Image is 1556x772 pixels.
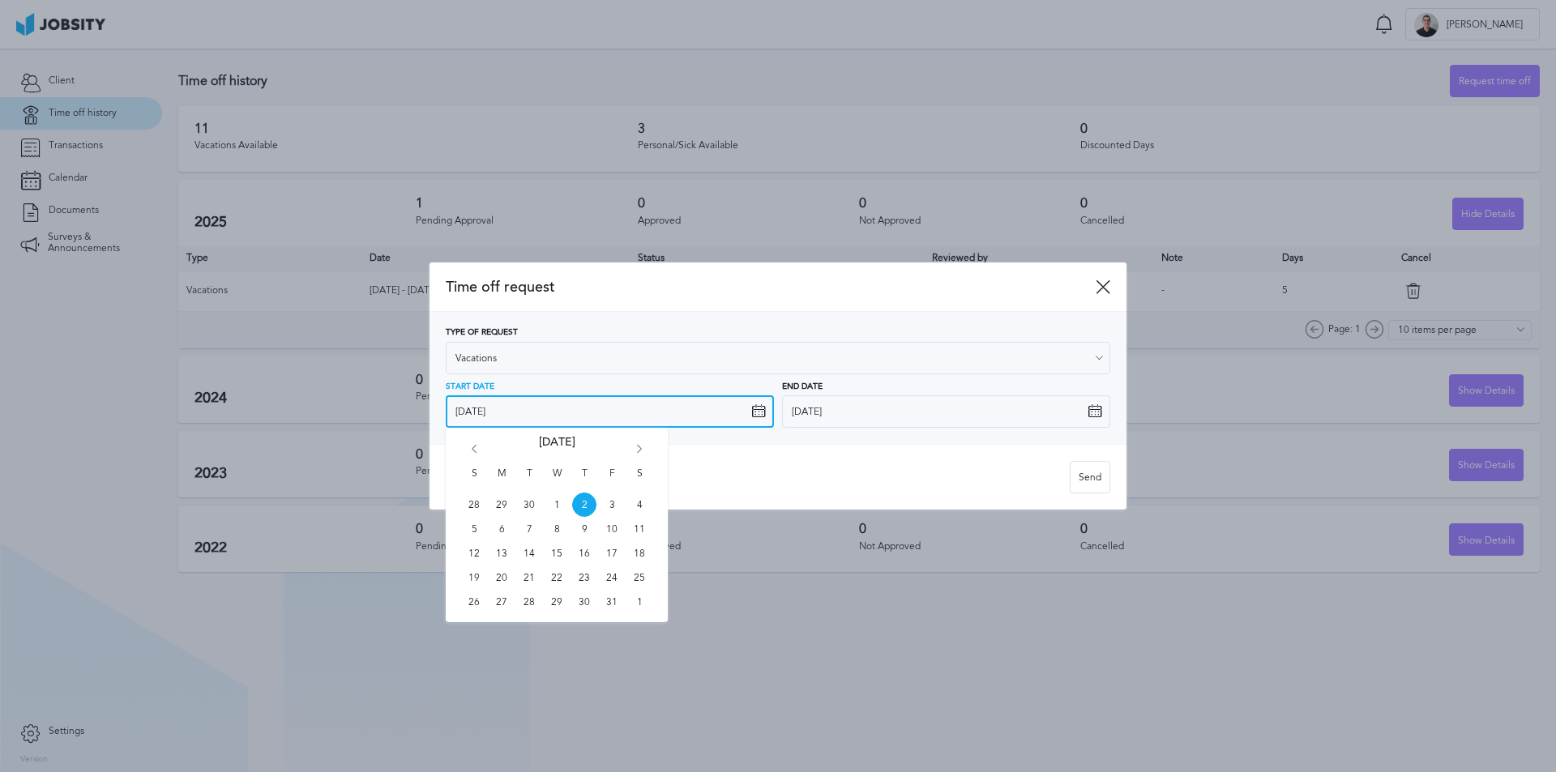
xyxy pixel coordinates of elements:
[545,565,569,590] span: Wed Oct 22 2025
[600,493,624,517] span: Fri Oct 03 2025
[632,445,647,459] i: Go forward 1 month
[1071,462,1109,494] div: Send
[572,541,596,565] span: Thu Oct 16 2025
[627,590,652,614] span: Sat Nov 01 2025
[600,541,624,565] span: Fri Oct 17 2025
[446,328,518,338] span: Type of Request
[446,279,1096,296] span: Time off request
[600,565,624,590] span: Fri Oct 24 2025
[1070,461,1110,493] button: Send
[545,468,569,493] span: W
[467,445,481,459] i: Go back 1 month
[572,565,596,590] span: Thu Oct 23 2025
[462,468,486,493] span: S
[600,468,624,493] span: F
[462,590,486,614] span: Sun Oct 26 2025
[489,493,514,517] span: Mon Sep 29 2025
[489,565,514,590] span: Mon Oct 20 2025
[572,468,596,493] span: T
[517,517,541,541] span: Tue Oct 07 2025
[489,590,514,614] span: Mon Oct 27 2025
[627,468,652,493] span: S
[462,565,486,590] span: Sun Oct 19 2025
[446,382,494,392] span: Start Date
[517,493,541,517] span: Tue Sep 30 2025
[600,517,624,541] span: Fri Oct 10 2025
[545,541,569,565] span: Wed Oct 15 2025
[627,565,652,590] span: Sat Oct 25 2025
[572,493,596,517] span: Thu Oct 02 2025
[489,517,514,541] span: Mon Oct 06 2025
[600,590,624,614] span: Fri Oct 31 2025
[545,493,569,517] span: Wed Oct 01 2025
[545,590,569,614] span: Wed Oct 29 2025
[627,517,652,541] span: Sat Oct 11 2025
[782,382,823,392] span: End Date
[627,493,652,517] span: Sat Oct 04 2025
[489,468,514,493] span: M
[545,517,569,541] span: Wed Oct 08 2025
[572,517,596,541] span: Thu Oct 09 2025
[517,565,541,590] span: Tue Oct 21 2025
[517,541,541,565] span: Tue Oct 14 2025
[517,468,541,493] span: T
[539,436,575,468] span: [DATE]
[462,517,486,541] span: Sun Oct 05 2025
[627,541,652,565] span: Sat Oct 18 2025
[462,541,486,565] span: Sun Oct 12 2025
[462,493,486,517] span: Sun Sep 28 2025
[517,590,541,614] span: Tue Oct 28 2025
[489,541,514,565] span: Mon Oct 13 2025
[572,590,596,614] span: Thu Oct 30 2025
